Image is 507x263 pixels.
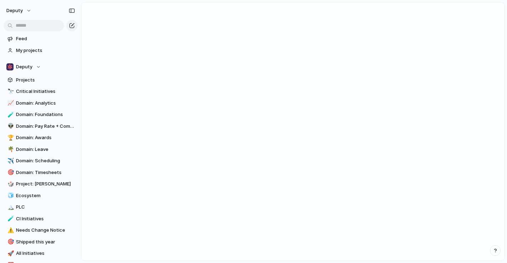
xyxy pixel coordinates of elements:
a: 🔭Critical Initiatives [4,86,78,97]
div: 🧪 [7,111,12,119]
div: 📈 [7,99,12,107]
button: 🎯 [6,238,14,246]
div: 🏔️ [7,203,12,211]
span: Deputy [16,63,32,70]
button: 🎲 [6,180,14,188]
span: Domain: Analytics [16,100,75,107]
button: 🎯 [6,169,14,176]
span: Projects [16,77,75,84]
div: 🌴 [7,145,12,153]
span: Critical Initiatives [16,88,75,95]
a: ⚠️Needs Change Notice [4,225,78,236]
span: CI Initiatives [16,215,75,222]
button: 🧪 [6,111,14,118]
a: 🎯Shipped this year [4,237,78,247]
a: 🏆Domain: Awards [4,132,78,143]
div: 🎲 [7,180,12,188]
button: 🚀 [6,250,14,257]
a: ✈️Domain: Scheduling [4,156,78,166]
button: 🧊 [6,192,14,199]
span: Ecosystem [16,192,75,199]
span: Domain: Awards [16,134,75,141]
a: My projects [4,45,78,56]
span: Domain: Pay Rate + Compliance [16,123,75,130]
span: Domain: Timesheets [16,169,75,176]
a: 🧊Ecosystem [4,190,78,201]
a: 🎯Domain: Timesheets [4,167,78,178]
a: Projects [4,75,78,85]
div: 🏆 [7,134,12,142]
span: Needs Change Notice [16,227,75,234]
div: 🎯 [7,238,12,246]
div: ✈️ [7,157,12,165]
button: 📈 [6,100,14,107]
a: 👽Domain: Pay Rate + Compliance [4,121,78,132]
span: Project: [PERSON_NAME] [16,180,75,188]
div: 🚀 [7,249,12,258]
button: ⚠️ [6,227,14,234]
div: 🔭 [7,88,12,96]
span: PLC [16,204,75,211]
a: 🎲Project: [PERSON_NAME] [4,179,78,189]
span: Feed [16,35,75,42]
span: Domain: Scheduling [16,157,75,164]
div: 🧪 [7,215,12,223]
button: 🏆 [6,134,14,141]
div: 🧊 [7,191,12,200]
a: 🌴Domain: Leave [4,144,78,155]
button: 🌴 [6,146,14,153]
button: 🏔️ [6,204,14,211]
span: Domain: Foundations [16,111,75,118]
span: deputy [6,7,23,14]
a: 🧪Domain: Foundations [4,109,78,120]
div: 👽 [7,122,12,130]
span: My projects [16,47,75,54]
a: 📈Domain: Analytics [4,98,78,109]
span: Domain: Leave [16,146,75,153]
button: 🧪 [6,215,14,222]
button: 🔭 [6,88,14,95]
button: 👽 [6,123,14,130]
span: All Initiatives [16,250,75,257]
a: 🧪CI Initiatives [4,214,78,224]
a: 🏔️PLC [4,202,78,212]
button: deputy [3,5,35,16]
button: ✈️ [6,157,14,164]
button: Deputy [4,62,78,72]
span: Shipped this year [16,238,75,246]
div: 🎯 [7,168,12,177]
div: ⚠️ [7,226,12,235]
a: Feed [4,33,78,44]
a: 🚀All Initiatives [4,248,78,259]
